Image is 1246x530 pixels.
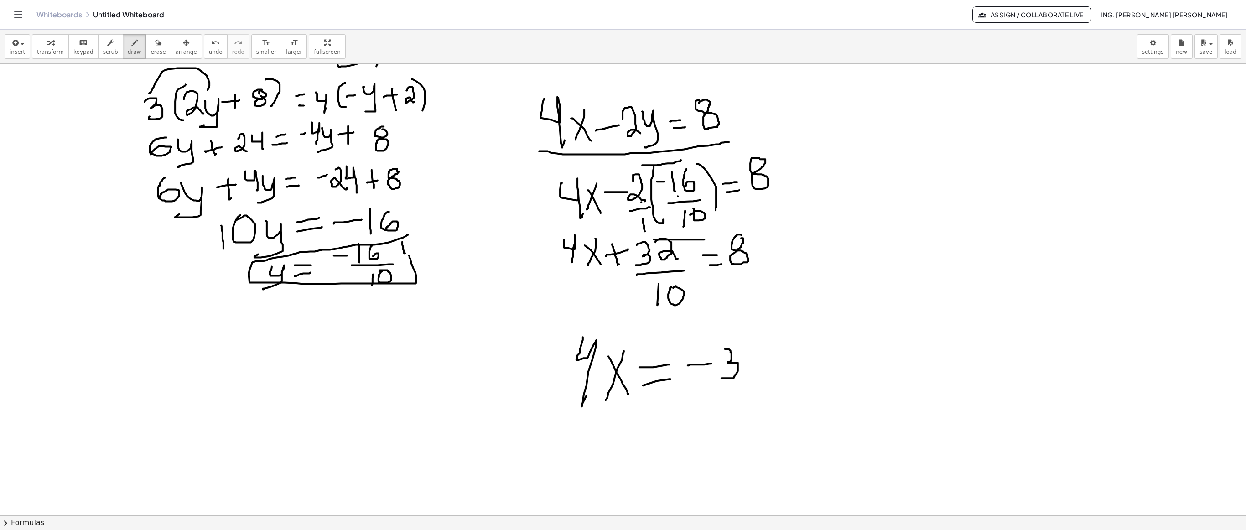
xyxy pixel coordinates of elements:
span: save [1199,49,1212,55]
span: insert [10,49,25,55]
i: undo [211,37,220,48]
button: Assign / Collaborate Live [972,6,1091,23]
span: keypad [73,49,93,55]
button: scrub [98,34,123,59]
span: new [1176,49,1187,55]
button: draw [123,34,146,59]
span: redo [232,49,244,55]
button: insert [5,34,30,59]
button: Toggle navigation [11,7,26,22]
i: redo [234,37,243,48]
span: arrange [176,49,197,55]
span: erase [151,49,166,55]
i: keyboard [79,37,88,48]
span: transform [37,49,64,55]
span: undo [209,49,223,55]
button: settings [1137,34,1169,59]
span: scrub [103,49,118,55]
span: draw [128,49,141,55]
button: erase [145,34,171,59]
button: arrange [171,34,202,59]
span: fullscreen [314,49,340,55]
button: save [1194,34,1218,59]
button: transform [32,34,69,59]
button: load [1220,34,1241,59]
a: Whiteboards [36,10,82,19]
i: format_size [290,37,298,48]
i: format_size [262,37,270,48]
button: undoundo [204,34,228,59]
button: new [1171,34,1193,59]
span: load [1225,49,1236,55]
button: format_sizesmaller [251,34,281,59]
span: larger [286,49,302,55]
span: Assign / Collaborate Live [980,10,1084,19]
button: format_sizelarger [281,34,307,59]
span: settings [1142,49,1164,55]
button: ING. [PERSON_NAME] [PERSON_NAME] [1093,6,1235,23]
button: redoredo [227,34,249,59]
span: smaller [256,49,276,55]
button: keyboardkeypad [68,34,99,59]
button: fullscreen [309,34,345,59]
span: ING. [PERSON_NAME] [PERSON_NAME] [1101,10,1228,19]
